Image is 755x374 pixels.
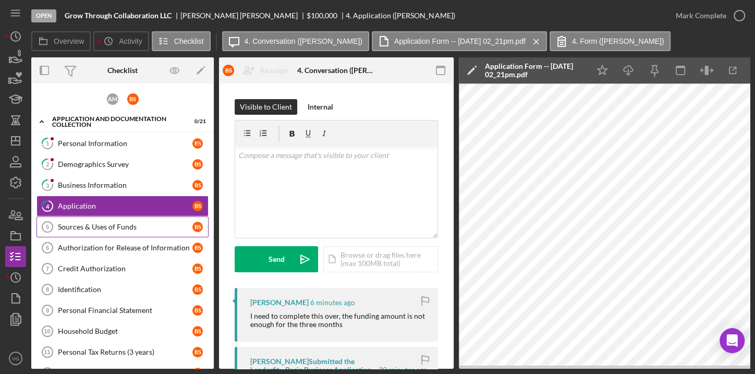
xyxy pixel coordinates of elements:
[5,348,26,369] button: VG
[46,182,49,188] tspan: 3
[192,284,203,295] div: B S
[180,11,307,20] div: [PERSON_NAME] [PERSON_NAME]
[192,305,203,316] div: B S
[46,266,49,272] tspan: 7
[260,60,288,81] div: Reassign
[485,62,584,79] div: Application Form -- [DATE] 02_21pm.pdf
[297,66,375,75] div: 4. Conversation ([PERSON_NAME])
[235,246,318,272] button: Send
[302,99,338,115] button: Internal
[192,180,203,190] div: B S
[58,139,192,148] div: Personal Information
[36,196,209,216] a: 4ApplicationBS
[152,31,211,51] button: Checklist
[222,31,369,51] button: 4. Conversation ([PERSON_NAME])
[54,37,84,45] label: Overview
[36,133,209,154] a: 1Personal InformationBS
[36,237,209,258] a: 6Authorization for Release of InformationBS
[31,9,56,22] div: Open
[192,159,203,170] div: B S
[36,279,209,300] a: 8IdentificationBS
[550,31,671,51] button: 4. Form ([PERSON_NAME])
[235,99,297,115] button: Visible to Client
[36,300,209,321] a: 9Personal Financial StatementBS
[250,312,428,329] div: I need to complete this over, the funding amount is not enough for the three months
[58,348,192,356] div: Personal Tax Returns (3 years)
[36,216,209,237] a: 5Sources & Uses of FundsBS
[58,202,192,210] div: Application
[307,11,337,20] span: $100,000
[379,366,428,374] time: 2025-09-23 18:21
[58,306,192,315] div: Personal Financial Statement
[394,37,526,45] label: Application Form -- [DATE] 02_21pm.pdf
[58,285,192,294] div: Identification
[58,181,192,189] div: Business Information
[174,37,204,45] label: Checklist
[58,244,192,252] div: Authorization for Release of Information
[46,245,49,251] tspan: 6
[36,175,209,196] a: 3Business InformationBS
[46,161,49,167] tspan: 2
[46,140,49,147] tspan: 1
[46,286,49,293] tspan: 8
[192,243,203,253] div: B S
[36,154,209,175] a: 2Demographics SurveyBS
[269,246,285,272] div: Send
[310,298,355,307] time: 2025-09-23 18:36
[127,93,139,105] div: B S
[58,223,192,231] div: Sources & Uses of Funds
[217,60,299,81] button: BSReassign
[308,99,333,115] div: Internal
[52,116,180,128] div: Application and Documentation Collection
[192,347,203,357] div: B S
[46,202,50,209] tspan: 4
[192,138,203,149] div: B S
[250,298,309,307] div: [PERSON_NAME]
[192,222,203,232] div: B S
[720,328,745,353] div: Open Intercom Messenger
[58,327,192,335] div: Household Budget
[572,37,664,45] label: 4. Form ([PERSON_NAME])
[46,307,49,313] tspan: 9
[372,31,547,51] button: Application Form -- [DATE] 02_21pm.pdf
[31,31,91,51] button: Overview
[192,263,203,274] div: B S
[240,99,292,115] div: Visible to Client
[65,11,172,20] b: Grow Through Collaboration LLC
[44,328,50,334] tspan: 10
[223,65,234,76] div: B S
[119,37,142,45] label: Activity
[58,160,192,168] div: Demographics Survey
[46,224,49,230] tspan: 5
[245,37,362,45] label: 4. Conversation ([PERSON_NAME])
[93,31,149,51] button: Activity
[192,201,203,211] div: B S
[12,356,19,361] text: VG
[107,93,118,105] div: A M
[36,342,209,363] a: 11Personal Tax Returns (3 years)BS
[58,264,192,273] div: Credit Authorization
[187,118,206,125] div: 0 / 21
[665,5,750,26] button: Mark Complete
[36,258,209,279] a: 7Credit AuthorizationBS
[192,326,203,336] div: B S
[676,5,726,26] div: Mark Complete
[107,66,138,75] div: Checklist
[36,321,209,342] a: 10Household BudgetBS
[44,349,50,355] tspan: 11
[346,11,455,20] div: 4. Application ([PERSON_NAME])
